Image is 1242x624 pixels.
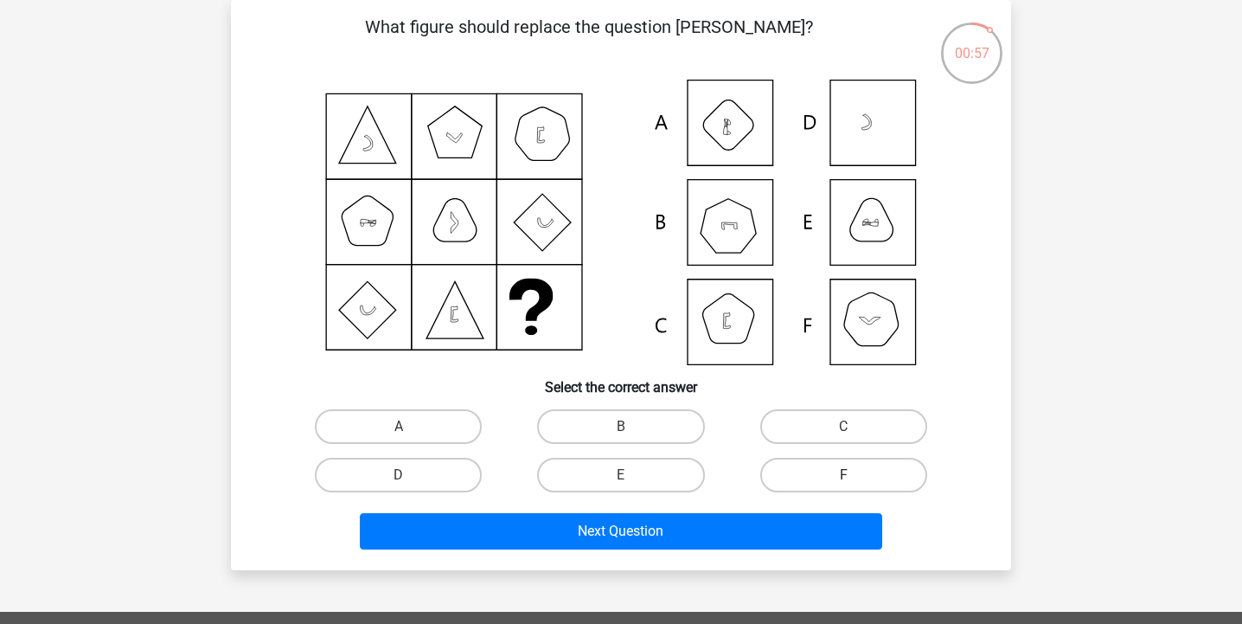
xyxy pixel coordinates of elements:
[259,365,983,396] h6: Select the correct answer
[360,513,883,550] button: Next Question
[760,409,927,444] label: C
[259,14,919,66] p: What figure should replace the question [PERSON_NAME]?
[537,458,704,492] label: E
[315,458,482,492] label: D
[315,409,482,444] label: A
[537,409,704,444] label: B
[939,21,1004,64] div: 00:57
[760,458,927,492] label: F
